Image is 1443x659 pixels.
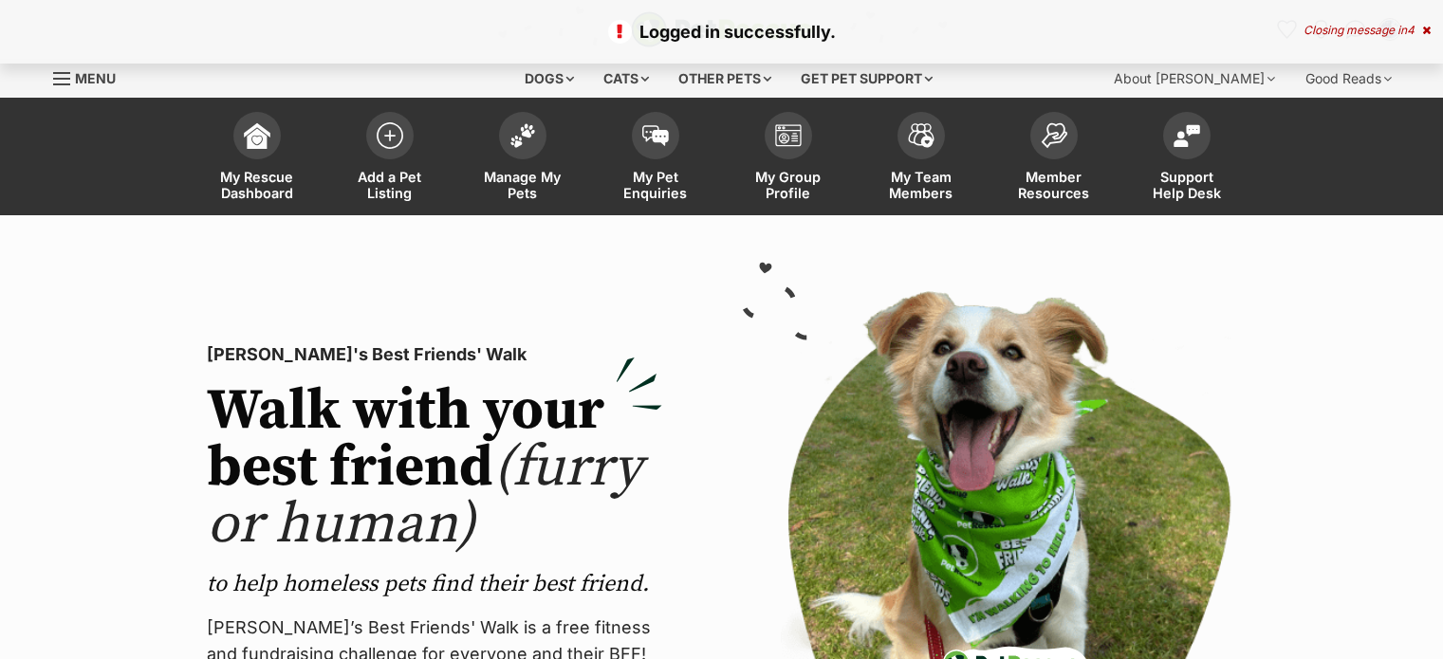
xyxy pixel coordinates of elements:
a: Menu [53,60,129,94]
p: to help homeless pets find their best friend. [207,569,662,599]
a: Support Help Desk [1120,102,1253,215]
img: dashboard-icon-eb2f2d2d3e046f16d808141f083e7271f6b2e854fb5c12c21221c1fb7104beca.svg [244,122,270,149]
div: Other pets [665,60,785,98]
span: Add a Pet Listing [347,169,433,201]
img: group-profile-icon-3fa3cf56718a62981997c0bc7e787c4b2cf8bcc04b72c1350f741eb67cf2f40e.svg [775,124,802,147]
div: Good Reads [1292,60,1405,98]
span: My Group Profile [746,169,831,201]
span: Manage My Pets [480,169,565,201]
img: member-resources-icon-8e73f808a243e03378d46382f2149f9095a855e16c252ad45f914b54edf8863c.svg [1041,122,1067,148]
div: About [PERSON_NAME] [1101,60,1288,98]
span: My Pet Enquiries [613,169,698,201]
div: Cats [590,60,662,98]
div: Get pet support [787,60,946,98]
a: My Rescue Dashboard [191,102,324,215]
a: Manage My Pets [456,102,589,215]
span: Support Help Desk [1144,169,1230,201]
img: pet-enquiries-icon-7e3ad2cf08bfb03b45e93fb7055b45f3efa6380592205ae92323e6603595dc1f.svg [642,125,669,146]
a: Add a Pet Listing [324,102,456,215]
img: help-desk-icon-fdf02630f3aa405de69fd3d07c3f3aa587a6932b1a1747fa1d2bba05be0121f9.svg [1174,124,1200,147]
p: [PERSON_NAME]'s Best Friends' Walk [207,341,662,368]
a: Member Resources [988,102,1120,215]
div: Dogs [511,60,587,98]
span: (furry or human) [207,432,642,560]
img: add-pet-listing-icon-0afa8454b4691262ce3f59096e99ab1cd57d4a30225e0717b998d2c9b9846f56.svg [377,122,403,149]
span: My Team Members [879,169,964,201]
a: My Team Members [855,102,988,215]
span: Member Resources [1011,169,1097,201]
h2: Walk with your best friend [207,383,662,554]
a: My Group Profile [722,102,855,215]
span: Menu [75,70,116,86]
img: manage-my-pets-icon-02211641906a0b7f246fdf0571729dbe1e7629f14944591b6c1af311fb30b64b.svg [509,123,536,148]
img: team-members-icon-5396bd8760b3fe7c0b43da4ab00e1e3bb1a5d9ba89233759b79545d2d3fc5d0d.svg [908,123,934,148]
span: My Rescue Dashboard [214,169,300,201]
a: My Pet Enquiries [589,102,722,215]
